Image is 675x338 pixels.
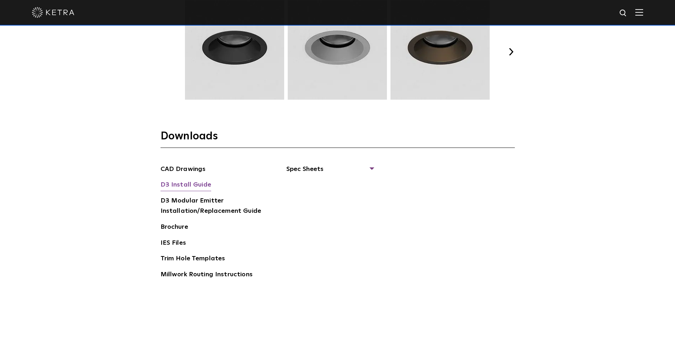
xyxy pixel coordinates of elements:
a: CAD Drawings [161,164,206,176]
a: IES Files [161,238,186,249]
img: TRM004.webp [389,0,491,100]
img: ketra-logo-2019-white [32,7,74,18]
button: Next [508,48,515,55]
img: TRM003.webp [287,0,388,100]
a: D3 Modular Emitter Installation/Replacement Guide [161,196,267,217]
span: Spec Sheets [286,164,373,180]
img: search icon [619,9,628,18]
img: Hamburger%20Nav.svg [635,9,643,16]
a: Millwork Routing Instructions [161,270,253,281]
a: Brochure [161,222,188,233]
a: Trim Hole Templates [161,254,225,265]
img: TRM002.webp [184,0,285,100]
h3: Downloads [161,129,515,148]
a: D3 Install Guide [161,180,211,191]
